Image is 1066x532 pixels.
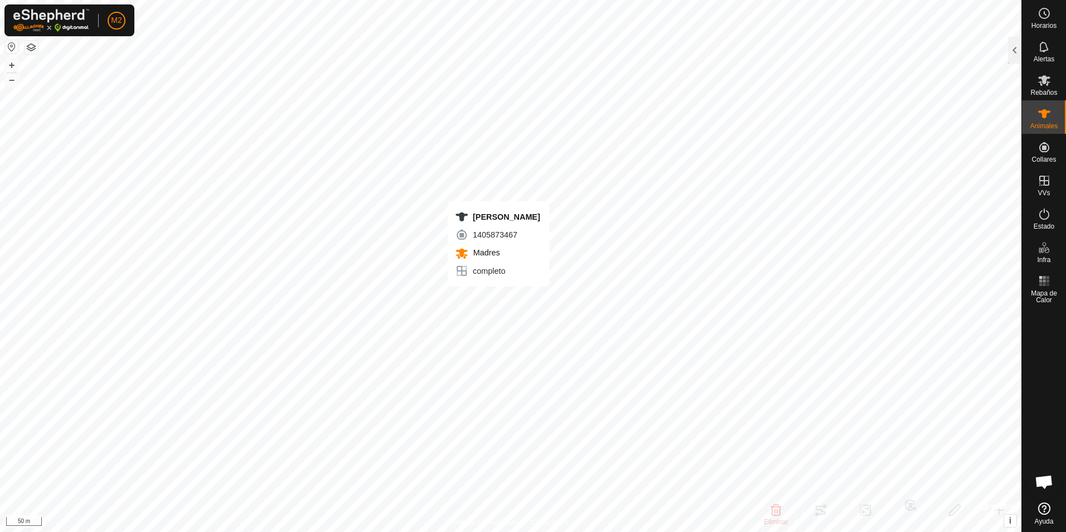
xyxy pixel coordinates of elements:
[1034,223,1054,230] span: Estado
[13,9,89,32] img: Logo Gallagher
[5,73,18,86] button: –
[1031,156,1056,163] span: Collares
[1038,190,1050,196] span: VVs
[455,264,540,278] div: completo
[1037,257,1050,263] span: Infra
[1034,56,1054,62] span: Alertas
[1030,89,1057,96] span: Rebaños
[1031,22,1057,29] span: Horarios
[5,40,18,54] button: Restablecer Mapa
[1035,518,1054,525] span: Ayuda
[471,248,500,257] span: Madres
[531,518,568,528] a: Contáctenos
[1030,123,1058,129] span: Animales
[1028,465,1061,499] a: Chat abierto
[1009,516,1011,525] span: i
[455,228,540,241] div: 1405873467
[25,41,38,54] button: Capas del Mapa
[1025,290,1063,303] span: Mapa de Calor
[1022,498,1066,529] a: Ayuda
[455,210,540,224] div: [PERSON_NAME]
[111,14,122,26] span: M2
[1004,515,1016,527] button: i
[453,518,517,528] a: Política de Privacidad
[5,59,18,72] button: +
